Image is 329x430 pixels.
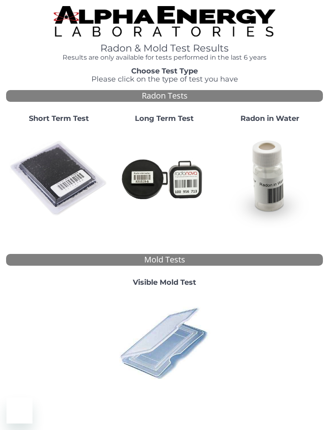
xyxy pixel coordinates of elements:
img: Radtrak2vsRadtrak3.jpg [115,129,214,228]
h1: Radon & Mold Test Results [54,43,275,54]
strong: Short Term Test [29,114,89,123]
span: Please click on the type of test you have [91,75,238,84]
img: PI42764010.jpg [115,293,214,392]
strong: Choose Test Type [131,67,198,75]
img: RadoninWater.jpg [221,129,320,228]
div: Radon Tests [6,90,323,102]
strong: Visible Mold Test [133,278,196,287]
strong: Long Term Test [135,114,194,123]
h4: Results are only available for tests performed in the last 6 years [54,54,275,61]
img: ShortTerm.jpg [9,129,108,228]
img: TightCrop.jpg [54,6,275,37]
iframe: Button to launch messaging window [6,398,32,424]
div: Mold Tests [6,254,323,266]
strong: Radon in Water [240,114,299,123]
